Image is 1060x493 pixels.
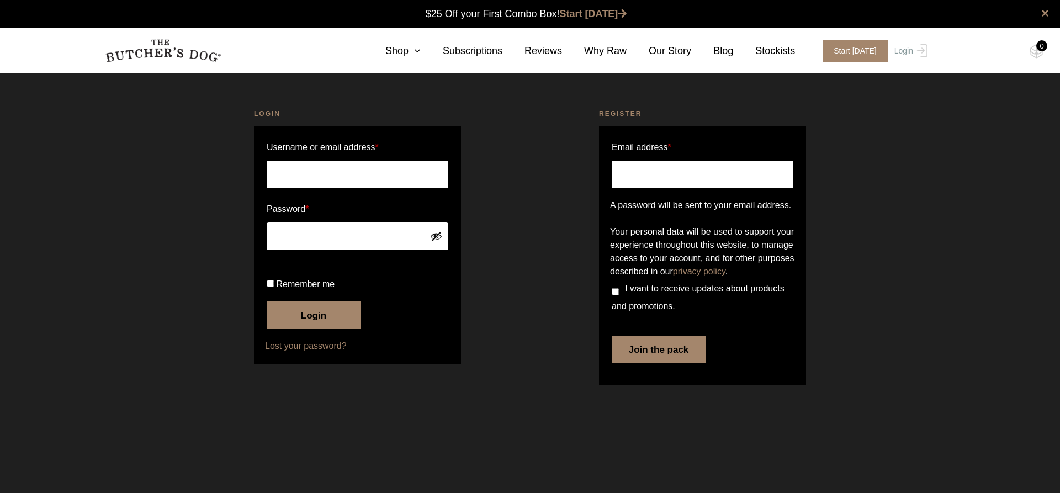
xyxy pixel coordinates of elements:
[267,301,361,329] button: Login
[823,40,888,62] span: Start [DATE]
[691,44,733,59] a: Blog
[1041,7,1049,20] a: close
[560,8,627,19] a: Start [DATE]
[1030,44,1043,59] img: TBD_Cart-Empty.png
[599,108,806,119] h2: Register
[612,139,671,156] label: Email address
[733,44,795,59] a: Stockists
[612,288,619,295] input: I want to receive updates about products and promotions.
[267,200,448,218] label: Password
[627,44,691,59] a: Our Story
[1036,40,1047,51] div: 0
[363,44,421,59] a: Shop
[502,44,562,59] a: Reviews
[430,230,442,242] button: Show password
[267,139,448,156] label: Username or email address
[267,280,274,287] input: Remember me
[612,284,785,311] span: I want to receive updates about products and promotions.
[265,340,450,353] a: Lost your password?
[673,267,725,276] a: privacy policy
[610,199,795,212] p: A password will be sent to your email address.
[421,44,502,59] a: Subscriptions
[892,40,928,62] a: Login
[276,279,335,289] span: Remember me
[562,44,627,59] a: Why Raw
[254,108,461,119] h2: Login
[812,40,892,62] a: Start [DATE]
[612,336,706,363] button: Join the pack
[610,225,795,278] p: Your personal data will be used to support your experience throughout this website, to manage acc...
